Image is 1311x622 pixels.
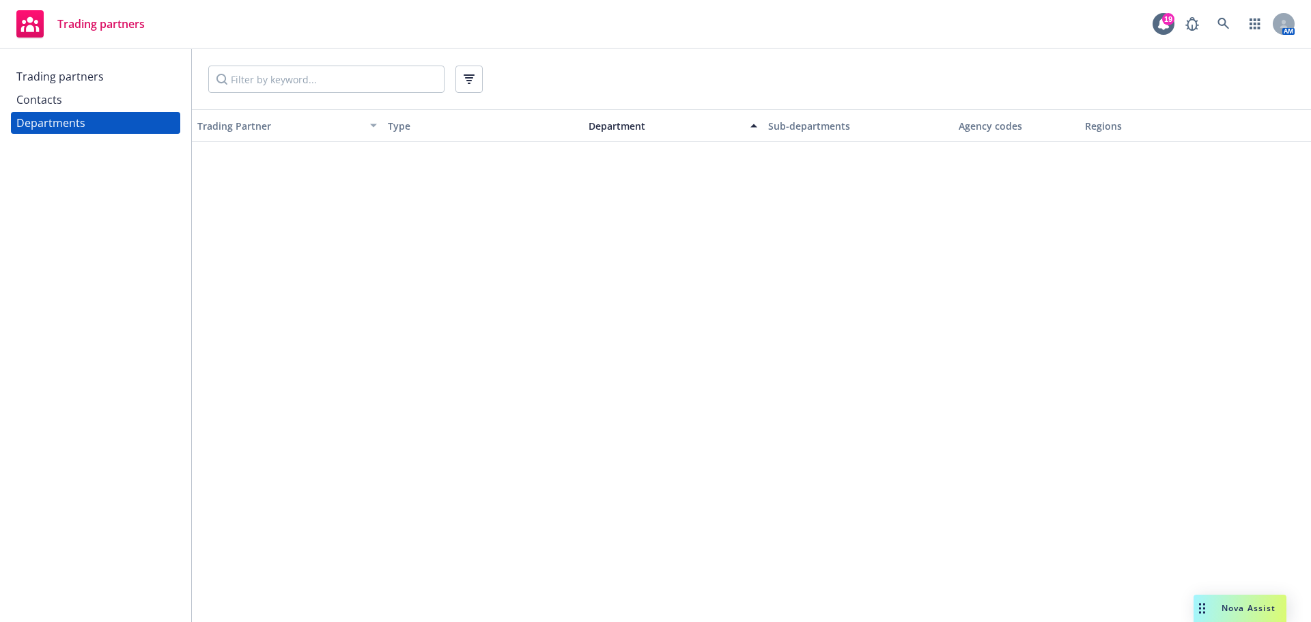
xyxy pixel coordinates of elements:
div: Trading partners [16,66,104,87]
button: Type [382,109,573,142]
div: Type [388,119,567,133]
button: Nova Assist [1194,595,1286,622]
div: Trading Partner [197,119,362,133]
div: Contacts [16,89,62,111]
a: Search [1210,10,1237,38]
button: Regions [1080,109,1270,142]
div: Regions [1085,119,1265,133]
div: Department [578,119,742,133]
button: Agency codes [953,109,1080,142]
a: Departments [11,112,180,134]
div: Departments [16,112,85,134]
div: 19 [1162,13,1174,25]
input: Filter by keyword... [208,66,445,93]
a: Report a Bug [1179,10,1206,38]
button: Trading Partner [192,109,382,142]
a: Contacts [11,89,180,111]
a: Trading partners [11,5,150,43]
a: Switch app [1241,10,1269,38]
div: Agency codes [959,119,1075,133]
span: Nova Assist [1222,602,1275,614]
button: Sub-departments [763,109,953,142]
button: Department [572,109,763,142]
span: Trading partners [57,18,145,29]
div: Drag to move [1194,595,1211,622]
div: Sub-departments [768,119,948,133]
a: Trading partners [11,66,180,87]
